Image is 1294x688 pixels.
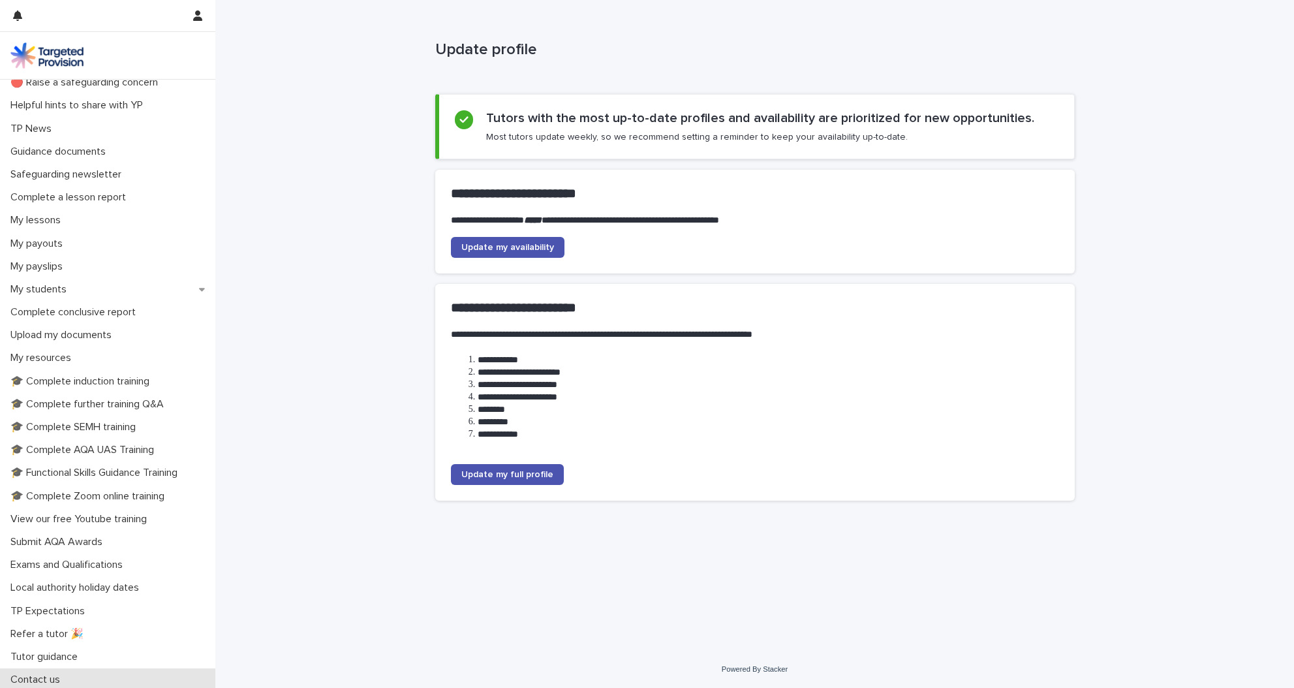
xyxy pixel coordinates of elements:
span: Update my availability [461,243,554,252]
p: View our free Youtube training [5,513,157,525]
p: 🎓 Complete SEMH training [5,421,146,433]
img: M5nRWzHhSzIhMunXDL62 [10,42,84,69]
p: Local authority holiday dates [5,582,149,594]
p: My payouts [5,238,73,250]
span: Update my full profile [461,470,553,479]
p: Complete a lesson report [5,191,136,204]
p: 🎓 Complete induction training [5,375,160,388]
p: Tutor guidance [5,651,88,663]
p: 🔴 Raise a safeguarding concern [5,76,168,89]
p: Refer a tutor 🎉 [5,628,94,640]
p: 🎓 Complete further training Q&A [5,398,174,411]
p: My payslips [5,260,73,273]
p: Complete conclusive report [5,306,146,319]
p: Upload my documents [5,329,122,341]
p: TP Expectations [5,605,95,618]
p: Update profile [435,40,1070,59]
p: 🎓 Complete Zoom online training [5,490,175,503]
p: 🎓 Complete AQA UAS Training [5,444,164,456]
p: Contact us [5,674,70,686]
p: Safeguarding newsletter [5,168,132,181]
a: Powered By Stacker [722,665,788,673]
p: My students [5,283,77,296]
p: My lessons [5,214,71,227]
p: 🎓 Functional Skills Guidance Training [5,467,188,479]
p: My resources [5,352,82,364]
p: Submit AQA Awards [5,536,113,548]
p: TP News [5,123,62,135]
h2: Tutors with the most up-to-date profiles and availability are prioritized for new opportunities. [486,110,1034,126]
a: Update my availability [451,237,564,258]
p: Exams and Qualifications [5,559,133,571]
a: Update my full profile [451,464,564,485]
p: Most tutors update weekly, so we recommend setting a reminder to keep your availability up-to-date. [486,131,908,143]
p: Helpful hints to share with YP [5,99,153,112]
p: Guidance documents [5,146,116,158]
